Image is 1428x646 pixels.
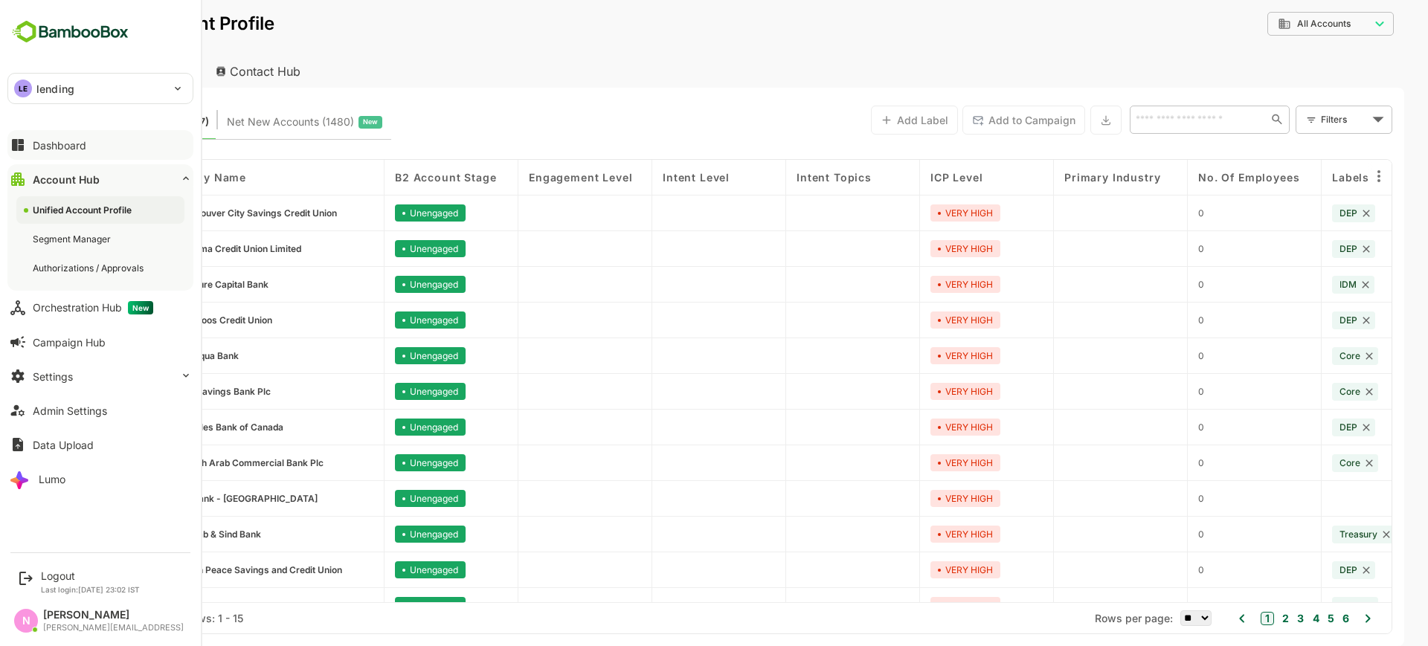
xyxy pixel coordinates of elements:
[878,561,948,578] div: VERY HIGH
[152,55,262,88] div: Contact Hub
[1287,610,1297,627] button: 6
[343,347,414,364] div: Unengaged
[1257,610,1267,627] button: 4
[36,81,74,97] p: lending
[878,240,948,257] div: VERY HIGH
[127,386,219,397] span: OneSavings Bank Plc
[611,171,678,184] span: Intent Level
[7,430,193,459] button: Data Upload
[1146,600,1152,611] span: 0
[33,370,73,383] div: Settings
[1287,529,1325,540] span: Treasury
[33,439,94,451] div: Data Upload
[910,106,1033,135] button: Add to Campaign
[1146,529,1152,540] span: 0
[1272,610,1282,627] button: 5
[878,171,931,184] span: ICP Level
[477,171,580,184] span: Engagement Level
[45,612,191,624] div: Total Rows: 617 | Rows: 1 - 15
[1287,314,1305,326] span: DEP
[41,569,140,582] div: Logout
[127,279,216,290] span: Venture Capital Bank
[1146,564,1152,575] span: 0
[343,490,414,507] div: Unengaged
[175,112,302,132] span: Net New Accounts ( 1480 )
[1280,311,1323,329] div: DEP
[311,112,326,132] span: New
[24,15,222,33] p: Unified Account Profile
[33,404,107,417] div: Admin Settings
[1287,386,1308,397] span: Core
[878,347,948,364] div: VERY HIGH
[14,80,32,97] div: LE
[1245,19,1299,29] span: All Accounts
[45,112,157,132] span: Target Accounts (617)
[1146,350,1152,361] span: 0
[127,207,285,219] span: Vancouver City Savings Credit Union
[105,171,194,184] span: Company name
[878,276,948,293] div: VERY HIGH
[1287,564,1305,575] span: DEP
[33,204,135,216] div: Unified Account Profile
[127,529,209,540] span: Punjab & Sind Bank
[343,561,414,578] div: Unengaged
[343,383,414,400] div: Unengaged
[343,526,414,543] div: Unengaged
[7,395,193,425] button: Admin Settings
[343,311,414,329] div: Unengaged
[1280,276,1322,294] div: IDM
[1146,243,1152,254] span: 0
[343,240,414,257] div: Unengaged
[1267,104,1340,135] div: Filters
[343,454,414,471] div: Unengaged
[33,139,86,152] div: Dashboard
[1146,386,1152,397] span: 0
[878,311,948,329] div: VERY HIGH
[1146,457,1152,468] span: 0
[819,106,906,135] button: Add Label
[43,609,184,621] div: [PERSON_NAME]
[1146,314,1152,326] span: 0
[127,243,249,254] span: Parama Credit Union Limited
[1280,171,1317,184] span: Labels
[1280,240,1323,258] div: DEP
[33,336,106,349] div: Campaign Hub
[1280,347,1326,365] div: Core
[14,609,38,633] div: N
[1226,610,1237,627] button: 2
[33,173,100,186] div: Account Hub
[1280,204,1323,222] div: DEP
[1287,600,1308,611] span: Core
[1287,279,1305,290] span: IDM
[1280,597,1326,615] div: Core
[878,419,948,436] div: VERY HIGH
[1280,419,1323,436] div: DEP
[1287,243,1305,254] span: DEP
[1280,383,1326,401] div: Core
[1269,112,1316,127] div: Filters
[127,564,290,575] span: North Peace Savings and Credit Union
[1287,421,1305,433] span: DEP
[7,361,193,391] button: Settings
[1287,207,1305,219] span: DEP
[7,130,193,160] button: Dashboard
[7,293,193,323] button: Orchestration HubNew
[1287,350,1308,361] span: Core
[127,493,266,504] span: Citibank - UK
[7,464,193,494] button: Lumo
[7,164,193,194] button: Account Hub
[8,74,193,103] div: LElending
[1038,106,1070,135] button: Export the selected data as CSV
[1280,454,1326,472] div: Core
[33,233,114,245] div: Segment Manager
[1215,10,1342,39] div: All Accounts
[127,457,271,468] span: British Arab Commercial Bank Plc
[343,597,414,614] div: Unengaged
[1287,457,1308,468] span: Core
[878,383,948,400] div: VERY HIGH
[1043,612,1121,624] span: Rows per page:
[1280,526,1343,543] div: Treasury
[1146,171,1247,184] span: No. of Employees
[1241,610,1252,627] button: 3
[127,350,187,361] span: Umpqua Bank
